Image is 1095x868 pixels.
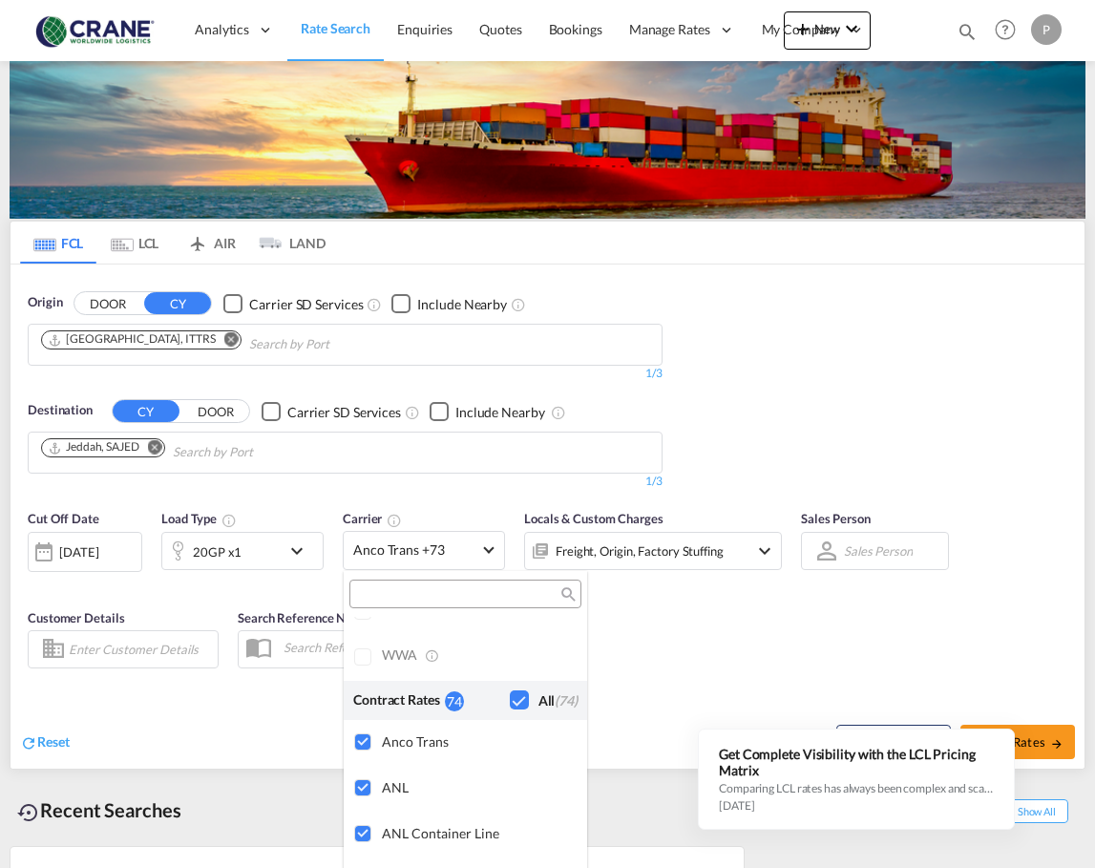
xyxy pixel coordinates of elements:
div: Contract Rates [353,690,445,710]
md-icon: s18 icon-information-outline [425,647,442,665]
div: WWA [382,646,572,665]
div: ANL Container Line [382,825,572,841]
div: Anco Trans [382,733,572,750]
div: 74 [445,691,464,711]
div: ANL [382,779,572,795]
md-icon: icon-magnify [559,587,574,602]
span: (74) [555,692,578,709]
md-checkbox: Checkbox No Ink [510,690,578,710]
div: All [538,691,578,710]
